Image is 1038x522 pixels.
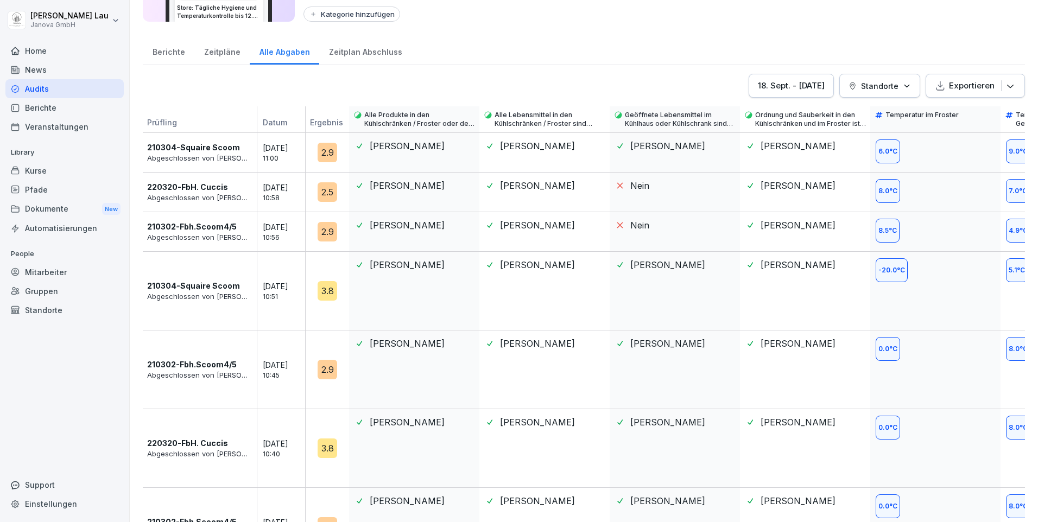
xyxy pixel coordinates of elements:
p: Janova GmbH [30,21,109,29]
p: [PERSON_NAME] [500,139,575,152]
p: [PERSON_NAME] [370,416,445,429]
p: 10:51 [263,292,312,302]
a: Automatisierungen [5,219,124,238]
p: [PERSON_NAME] [630,337,705,350]
p: [DATE] [263,142,312,154]
p: Abgeschlossen von [PERSON_NAME] [147,232,251,243]
p: 10:58 [263,193,312,203]
p: Prüfling [143,117,251,132]
p: Datum [263,117,312,132]
a: Einstellungen [5,494,124,513]
div: 0.0 °C [876,494,900,518]
div: News [5,60,124,79]
p: [DATE] [263,182,312,193]
div: 7.0 °C [1006,179,1030,203]
p: Exportieren [949,80,995,92]
a: Alle Abgaben [250,37,319,65]
button: Kategorie hinzufügen [303,7,400,22]
a: Berichte [143,37,194,65]
p: 210302-Fbh.Scoom4/5 [147,359,237,370]
p: Abgeschlossen von [PERSON_NAME] [147,449,251,460]
p: [DATE] [263,438,312,449]
p: [PERSON_NAME] [500,416,575,429]
p: [PERSON_NAME] [370,179,445,192]
p: Ordnung und Sauberkeit in den Kühlschränken und im Froster ist vorhanden [755,111,866,128]
a: Mitarbeiter [5,263,124,282]
p: Nein [630,219,649,232]
div: 8.0 °C [876,179,900,203]
button: Exportieren [926,74,1025,98]
p: [PERSON_NAME] [761,494,836,507]
a: Home [5,41,124,60]
div: Kurse [5,161,124,180]
p: 10:40 [263,449,312,459]
p: [PERSON_NAME] [500,219,575,232]
div: 18. Sept. - [DATE] [758,80,825,92]
p: Temperatur im Froster [885,111,959,119]
div: Audits [5,79,124,98]
a: Pfade [5,180,124,199]
p: [PERSON_NAME] [761,337,836,350]
p: 11:00 [263,154,312,163]
p: [PERSON_NAME] [500,258,575,271]
p: Abgeschlossen von [PERSON_NAME] [147,153,251,164]
p: Alle Lebensmittel in den Kühlschränken / Froster sind verpackt. [495,111,605,128]
p: [PERSON_NAME] [761,219,836,232]
div: 2.5 [318,182,337,202]
div: 8.0 °C [1006,416,1030,440]
div: 9.0 °C [1006,139,1030,163]
div: Veranstaltungen [5,117,124,136]
p: 10:56 [263,233,312,243]
p: [PERSON_NAME] Lau [30,11,109,21]
p: 220320-FbH. Cuccis [147,437,228,449]
p: 210302-Fbh.Scoom4/5 [147,221,237,232]
a: Gruppen [5,282,124,301]
p: [PERSON_NAME] [630,258,705,271]
p: Geöffnete Lebensmittel im Kühlhaus oder Kühlschrank sind mit einem Datum versehen und korrekt ver... [625,111,736,128]
p: Abgeschlossen von [PERSON_NAME] [147,370,251,381]
p: Standorte [861,80,898,92]
div: 8.5 °C [876,219,900,243]
p: Nein [630,179,649,192]
div: Kategorie hinzufügen [309,10,395,18]
p: [DATE] [263,221,312,233]
div: Support [5,475,124,494]
div: 8.0 °C [1006,494,1030,518]
div: -20.0 °C [876,258,908,282]
div: 2.9 [318,222,337,241]
p: Alle Produkte in den Kühlschränken / Froster oder der Vitrine haben ein aktuelles MHD Datum. [364,111,475,128]
p: [PERSON_NAME] [761,139,836,152]
div: 8.0 °C [1006,337,1030,361]
p: People [5,245,124,263]
p: [PERSON_NAME] [630,494,705,507]
p: [PERSON_NAME] [370,337,445,350]
p: Abgeschlossen von [PERSON_NAME] [147,193,251,203]
div: New [102,203,121,215]
a: Zeitpläne [194,37,250,65]
a: Standorte [5,301,124,320]
button: 18. Sept. - [DATE] [749,74,834,98]
p: 210304-Squaire Scoom [147,142,240,153]
p: [PERSON_NAME] [500,494,575,507]
p: [PERSON_NAME] [500,337,575,350]
div: 6.0 °C [876,139,900,163]
div: 3.8 [318,281,337,301]
p: [PERSON_NAME] [630,139,705,152]
p: 220320-FbH. Cuccis [147,181,228,193]
p: Ergebnis [306,117,352,132]
a: Berichte [5,98,124,117]
p: [PERSON_NAME] [761,179,836,192]
div: 2.9 [318,360,337,379]
h3: Store: Tägliche Hygiene und Temperaturkontrolle bis 12.00 Mittag [177,4,261,20]
a: Zeitplan Abschluss [319,37,412,65]
div: 3.8 [318,438,337,458]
